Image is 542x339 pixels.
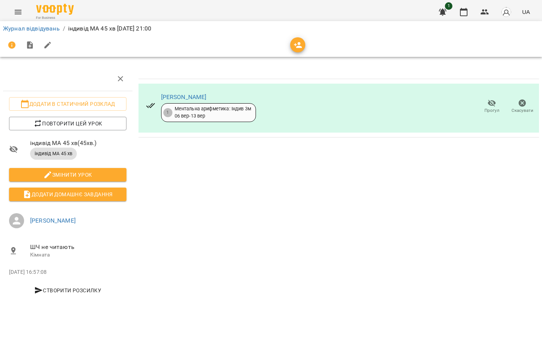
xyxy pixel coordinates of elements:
[484,107,499,114] span: Прогул
[445,2,452,10] span: 1
[522,8,530,16] span: UA
[30,243,126,252] span: ШЧ не читають
[68,24,151,33] p: індивід МА 45 хв [DATE] 21:00
[30,251,126,259] p: Кімната
[9,168,126,182] button: Змінити урок
[519,5,533,19] button: UA
[15,119,120,128] span: Повторити цей урок
[15,190,120,199] span: Додати домашнє завдання
[3,25,60,32] a: Журнал відвідувань
[30,150,77,157] span: індивід МА 45 хв
[15,99,120,108] span: Додати в статичний розклад
[30,139,126,148] span: індивід МА 45 хв ( 45 хв. )
[9,269,126,276] p: [DATE] 16:57:08
[507,96,537,117] button: Скасувати
[63,24,65,33] li: /
[9,117,126,130] button: Повторити цей урок
[512,107,533,114] span: Скасувати
[3,24,539,33] nav: breadcrumb
[9,188,126,201] button: Додати домашнє завдання
[501,7,512,17] img: avatar_s.png
[9,3,27,21] button: Menu
[477,96,507,117] button: Прогул
[15,170,120,179] span: Змінити урок
[9,284,126,297] button: Створити розсилку
[36,15,74,20] span: For Business
[161,93,207,101] a: [PERSON_NAME]
[30,217,76,224] a: [PERSON_NAME]
[9,97,126,111] button: Додати в статичний розклад
[163,108,172,117] div: 1
[12,286,123,295] span: Створити розсилку
[175,105,251,119] div: Ментальна арифметика: Індив 3м 06 вер - 13 вер
[36,4,74,15] img: Voopty Logo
